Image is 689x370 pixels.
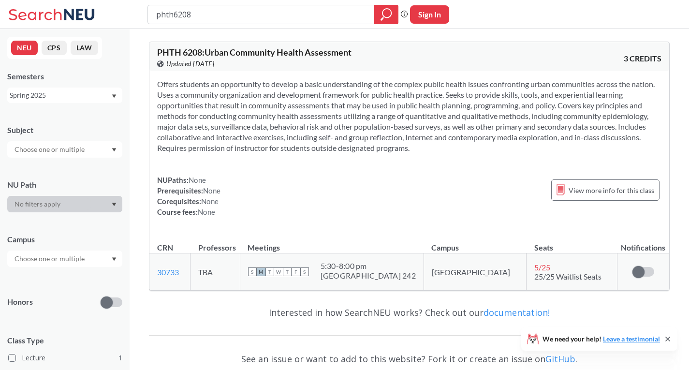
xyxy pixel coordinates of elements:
[112,257,117,261] svg: Dropdown arrow
[569,184,654,196] span: View more info for this class
[71,41,98,55] button: LAW
[118,353,122,363] span: 1
[534,263,550,272] span: 5 / 25
[7,71,122,82] div: Semesters
[7,251,122,267] div: Dropdown arrow
[617,233,670,253] th: Notifications
[292,267,300,276] span: F
[542,336,660,342] span: We need your help!
[155,6,367,23] input: Class, professor, course number, "phrase"
[484,307,550,318] a: documentation!
[11,41,38,55] button: NEU
[7,234,122,245] div: Campus
[166,59,214,69] span: Updated [DATE]
[624,53,661,64] span: 3 CREDITS
[240,233,424,253] th: Meetings
[10,90,111,101] div: Spring 2025
[265,267,274,276] span: T
[10,144,91,155] input: Choose one or multiple
[374,5,398,24] div: magnifying glass
[274,267,283,276] span: W
[203,186,220,195] span: None
[300,267,309,276] span: S
[7,179,122,190] div: NU Path
[7,88,122,103] div: Spring 2025Dropdown arrow
[283,267,292,276] span: T
[603,335,660,343] a: Leave a testimonial
[191,253,240,291] td: TBA
[157,242,173,253] div: CRN
[189,176,206,184] span: None
[321,261,416,271] div: 5:30 - 8:00 pm
[7,296,33,308] p: Honors
[112,94,117,98] svg: Dropdown arrow
[424,253,527,291] td: [GEOGRAPHIC_DATA]
[191,233,240,253] th: Professors
[42,41,67,55] button: CPS
[527,233,617,253] th: Seats
[7,125,122,135] div: Subject
[157,267,179,277] a: 30733
[534,272,601,281] span: 25/25 Waitlist Seats
[112,203,117,207] svg: Dropdown arrow
[157,47,352,58] span: PHTH 6208 : Urban Community Health Assessment
[198,207,215,216] span: None
[410,5,449,24] button: Sign In
[7,196,122,212] div: Dropdown arrow
[248,267,257,276] span: S
[321,271,416,281] div: [GEOGRAPHIC_DATA] 242
[149,298,670,326] div: Interested in how SearchNEU works? Check out our
[157,175,220,217] div: NUPaths: Prerequisites: Corequisites: Course fees:
[7,335,122,346] span: Class Type
[112,148,117,152] svg: Dropdown arrow
[8,352,122,364] label: Lecture
[157,79,661,153] section: Offers students an opportunity to develop a basic understanding of the complex public health issu...
[7,141,122,158] div: Dropdown arrow
[545,353,575,365] a: GitHub
[424,233,527,253] th: Campus
[10,253,91,265] input: Choose one or multiple
[201,197,219,206] span: None
[381,8,392,21] svg: magnifying glass
[257,267,265,276] span: M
